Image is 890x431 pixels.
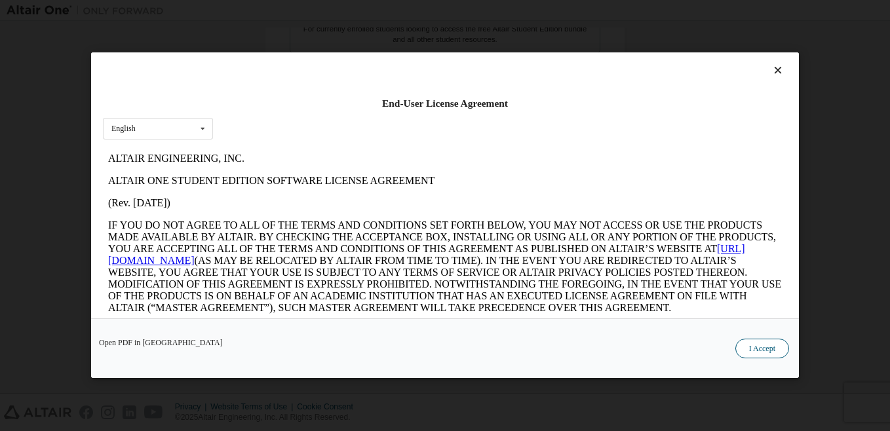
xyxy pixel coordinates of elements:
p: ALTAIR ONE STUDENT EDITION SOFTWARE LICENSE AGREEMENT [5,28,679,39]
p: ALTAIR ENGINEERING, INC. [5,5,679,17]
a: [URL][DOMAIN_NAME] [5,96,642,119]
button: I Accept [735,339,789,359]
div: End-User License Agreement [103,97,787,110]
p: (Rev. [DATE]) [5,50,679,62]
p: This Altair One Student Edition Software License Agreement (“Agreement”) is between Altair Engine... [5,177,679,224]
div: English [111,125,136,133]
p: IF YOU DO NOT AGREE TO ALL OF THE TERMS AND CONDITIONS SET FORTH BELOW, YOU MAY NOT ACCESS OR USE... [5,72,679,166]
a: Open PDF in [GEOGRAPHIC_DATA] [99,339,223,347]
